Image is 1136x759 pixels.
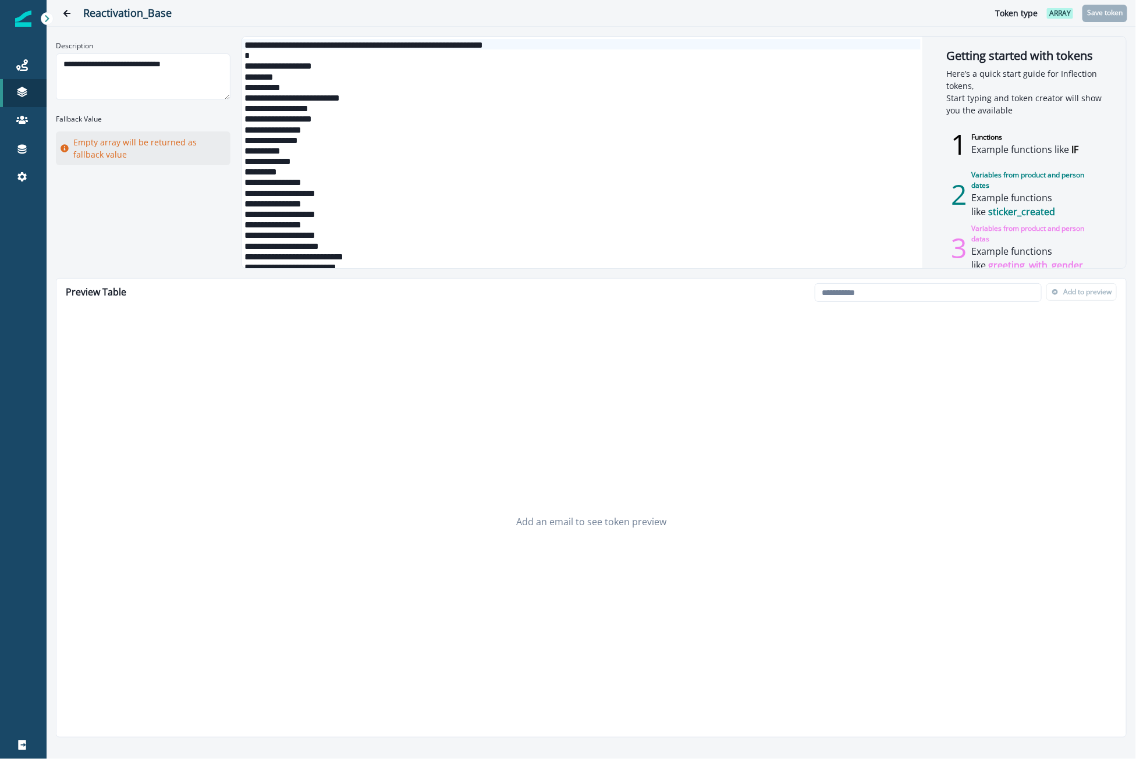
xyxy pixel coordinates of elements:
[946,67,1102,116] p: Here’s a quick start guide for Inflection tokens, Start typing and token creator will show you th...
[971,170,1102,191] p: Variables from product and person dates
[73,136,226,161] p: Empty array will be returned as fallback value
[988,259,1083,272] span: greeting_with_gender
[1071,143,1078,156] span: IF
[516,515,666,529] p: Add an email to see token preview
[971,244,1102,272] p: Example functions like
[946,227,971,269] p: 3
[988,205,1055,218] span: sticker_created
[56,41,93,51] p: Description
[1063,288,1112,296] p: Add to preview
[15,10,31,27] img: Inflection
[1082,5,1127,22] button: Save token
[971,132,1078,142] p: Functions
[946,123,971,165] p: 1
[1087,9,1123,17] p: Save token
[946,49,1102,63] h2: Getting started with tokens
[1046,283,1117,301] button: Add to preview
[61,282,131,302] h2: Preview Table
[56,109,223,129] label: Fallback Value
[83,7,972,20] h2: Reactivation_Base
[55,2,79,25] button: Go back
[995,7,1038,19] p: Token type
[946,173,971,215] p: 2
[971,191,1102,219] p: Example functions like
[1047,8,1073,19] span: array
[971,142,1078,156] p: Example functions like
[971,223,1102,244] p: Variables from product and person datas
